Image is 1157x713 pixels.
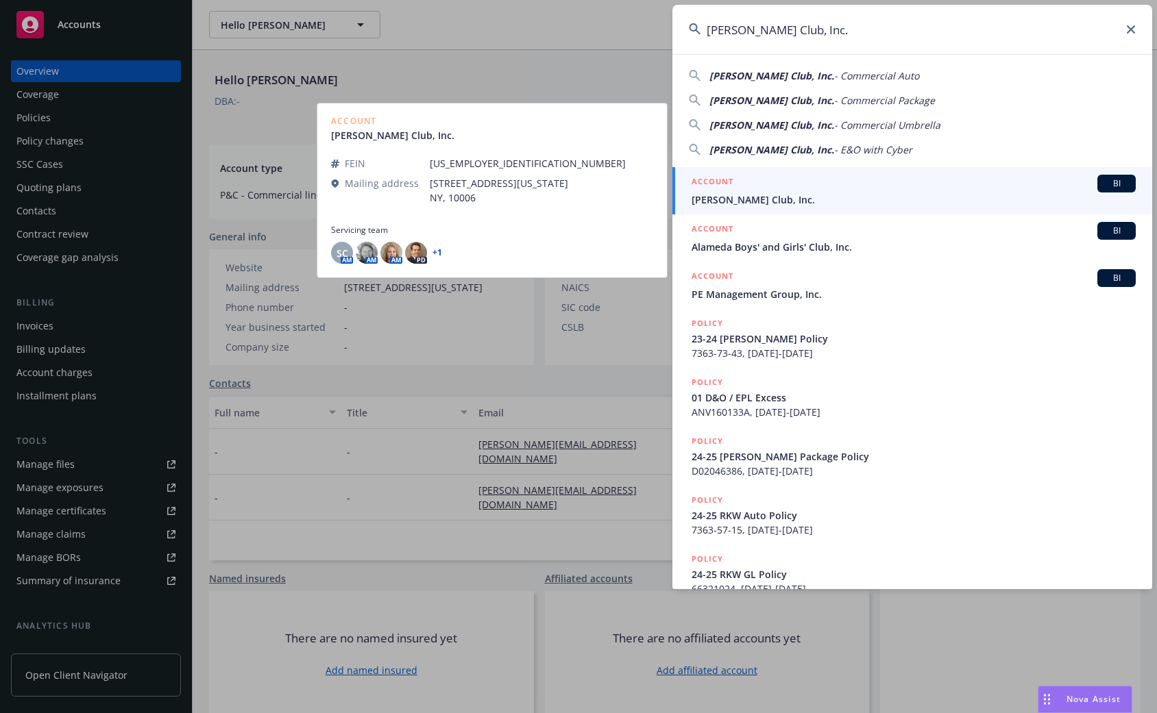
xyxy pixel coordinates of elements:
span: PE Management Group, Inc. [692,287,1136,301]
span: [PERSON_NAME] Club, Inc. [709,118,834,132]
span: - E&O with Cyber [834,143,912,156]
span: BI [1103,225,1130,237]
span: 66321024, [DATE]-[DATE] [692,581,1136,596]
span: 24-25 RKW Auto Policy [692,508,1136,523]
span: [PERSON_NAME] Club, Inc. [692,192,1136,207]
span: 23-24 [PERSON_NAME] Policy [692,332,1136,346]
span: 7363-73-43, [DATE]-[DATE] [692,346,1136,360]
a: POLICY01 D&O / EPL ExcessANV160133A, [DATE]-[DATE] [672,368,1152,427]
span: BI [1103,272,1130,284]
input: Search... [672,5,1152,54]
h5: ACCOUNT [692,269,733,286]
h5: ACCOUNT [692,222,733,238]
a: POLICY24-25 [PERSON_NAME] Package PolicyD02046386, [DATE]-[DATE] [672,427,1152,486]
span: [PERSON_NAME] Club, Inc. [709,143,834,156]
a: ACCOUNTBI[PERSON_NAME] Club, Inc. [672,167,1152,214]
span: Alameda Boys' and Girls' Club, Inc. [692,240,1136,254]
span: [PERSON_NAME] Club, Inc. [709,69,834,82]
span: 24-25 RKW GL Policy [692,567,1136,581]
span: 24-25 [PERSON_NAME] Package Policy [692,449,1136,464]
span: - Commercial Umbrella [834,118,940,132]
a: ACCOUNTBIAlameda Boys' and Girls' Club, Inc. [672,214,1152,262]
h5: POLICY [692,434,723,448]
div: Drag to move [1038,686,1056,712]
a: ACCOUNTBIPE Management Group, Inc. [672,262,1152,309]
span: 7363-57-15, [DATE]-[DATE] [692,523,1136,537]
h5: POLICY [692,375,723,389]
span: - Commercial Auto [834,69,919,82]
a: POLICY24-25 RKW GL Policy66321024, [DATE]-[DATE] [672,545,1152,603]
h5: ACCOUNT [692,175,733,191]
h5: POLICY [692,552,723,566]
h5: POLICY [692,493,723,507]
span: ANV160133A, [DATE]-[DATE] [692,405,1136,419]
span: D02046386, [DATE]-[DATE] [692,464,1136,478]
h5: POLICY [692,316,723,330]
span: Nova Assist [1067,693,1121,705]
span: BI [1103,177,1130,190]
a: POLICY24-25 RKW Auto Policy7363-57-15, [DATE]-[DATE] [672,486,1152,545]
span: [PERSON_NAME] Club, Inc. [709,94,834,107]
a: POLICY23-24 [PERSON_NAME] Policy7363-73-43, [DATE]-[DATE] [672,309,1152,368]
span: 01 D&O / EPL Excess [692,390,1136,405]
button: Nova Assist [1038,686,1132,713]
span: - Commercial Package [834,94,935,107]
